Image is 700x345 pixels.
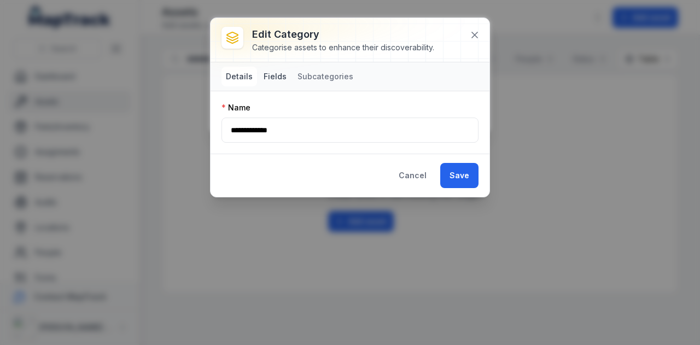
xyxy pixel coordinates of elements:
[259,67,291,86] button: Fields
[252,42,434,53] div: Categorise assets to enhance their discoverability.
[252,27,434,42] h3: Edit category
[389,163,436,188] button: Cancel
[221,67,257,86] button: Details
[293,67,358,86] button: Subcategories
[440,163,479,188] button: Save
[221,102,250,113] label: Name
